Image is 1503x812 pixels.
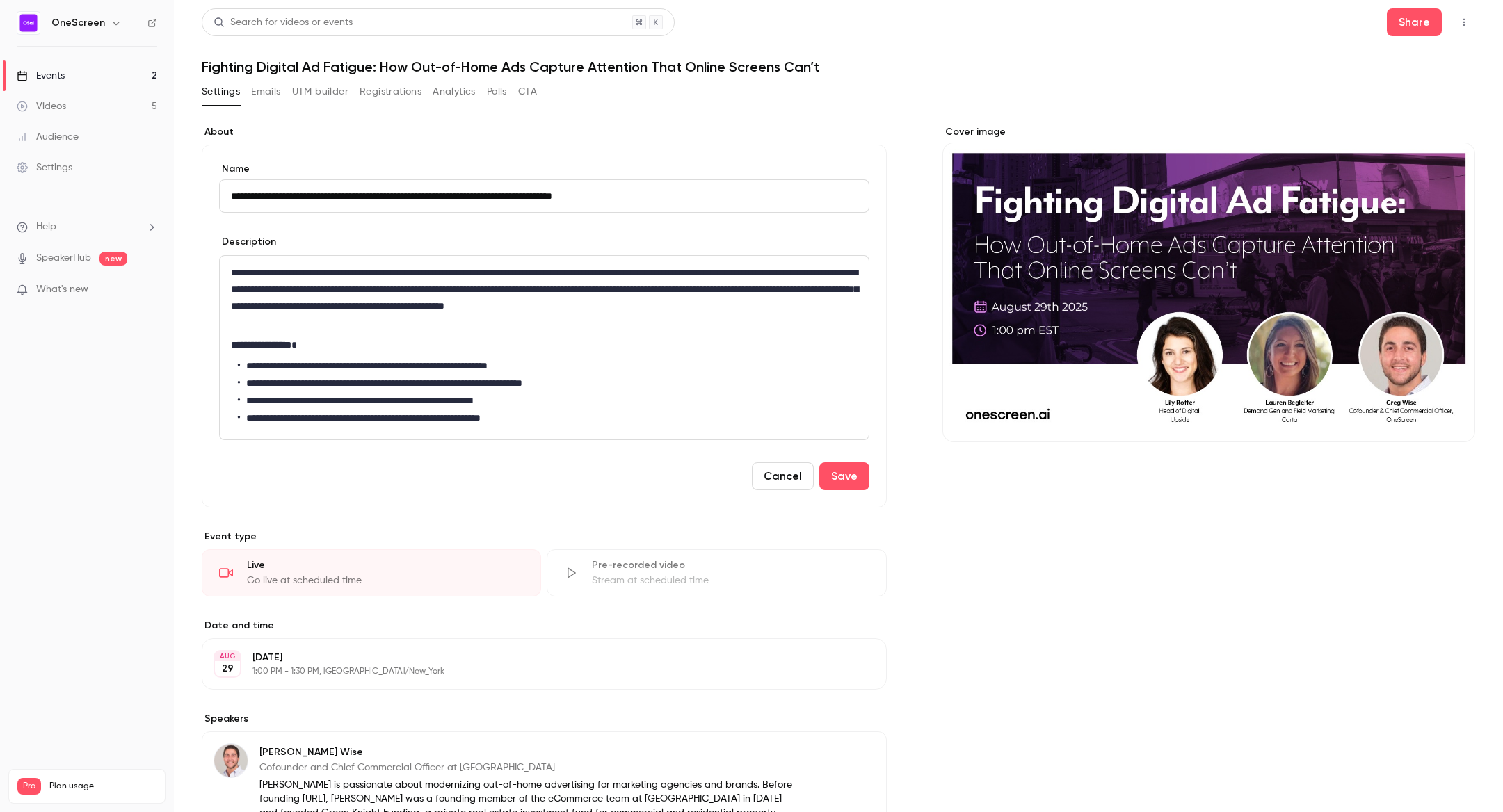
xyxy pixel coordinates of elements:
[36,251,91,266] a: SpeakerHub
[202,125,887,139] label: About
[219,162,869,176] label: Name
[202,619,887,633] label: Date and time
[252,666,813,677] p: 1:00 PM - 1:30 PM, [GEOGRAPHIC_DATA]/New_York
[220,256,869,439] div: editor
[136,797,140,805] span: 5
[51,16,105,30] h6: OneScreen
[214,15,353,30] div: Search for videos or events
[219,255,869,440] section: description
[36,282,88,297] span: What's new
[247,558,524,572] div: Live
[942,125,1475,442] section: Cover image
[36,220,56,234] span: Help
[202,81,240,103] button: Settings
[202,712,887,726] label: Speakers
[99,252,127,266] span: new
[219,235,276,249] label: Description
[251,81,280,103] button: Emails
[17,778,41,795] span: Pro
[252,651,813,665] p: [DATE]
[140,284,157,296] iframe: Noticeable Trigger
[17,69,65,83] div: Events
[136,795,156,807] p: / 90
[17,130,79,144] div: Audience
[819,462,869,490] button: Save
[247,574,524,587] div: Go live at scheduled time
[592,574,869,587] div: Stream at scheduled time
[360,81,421,103] button: Registrations
[17,220,157,234] li: help-dropdown-opener
[292,81,348,103] button: UTM builder
[214,744,248,777] img: Greg Wise
[592,558,869,572] div: Pre-recorded video
[752,462,814,490] button: Cancel
[433,81,476,103] button: Analytics
[215,651,240,661] div: AUG
[17,12,40,34] img: OneScreen
[487,81,507,103] button: Polls
[824,743,875,765] button: Edit
[547,549,886,596] div: Pre-recorded videoStream at scheduled time
[17,99,66,113] div: Videos
[518,81,537,103] button: CTA
[942,125,1475,139] label: Cover image
[17,161,72,174] div: Settings
[202,549,541,596] div: LiveGo live at scheduled time
[259,761,796,774] p: Cofounder and Chief Commercial Officer at [GEOGRAPHIC_DATA]
[17,795,44,807] p: Videos
[1436,403,1464,431] button: cover-image
[259,745,796,759] p: [PERSON_NAME] Wise
[1387,8,1442,36] button: Share
[202,58,1475,75] h1: Fighting Digital Ad Fatigue: How Out-of-Home Ads Capture Attention That Online Screens Can’t
[222,662,234,676] p: 29
[49,781,156,792] span: Plan usage
[202,530,887,544] p: Event type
